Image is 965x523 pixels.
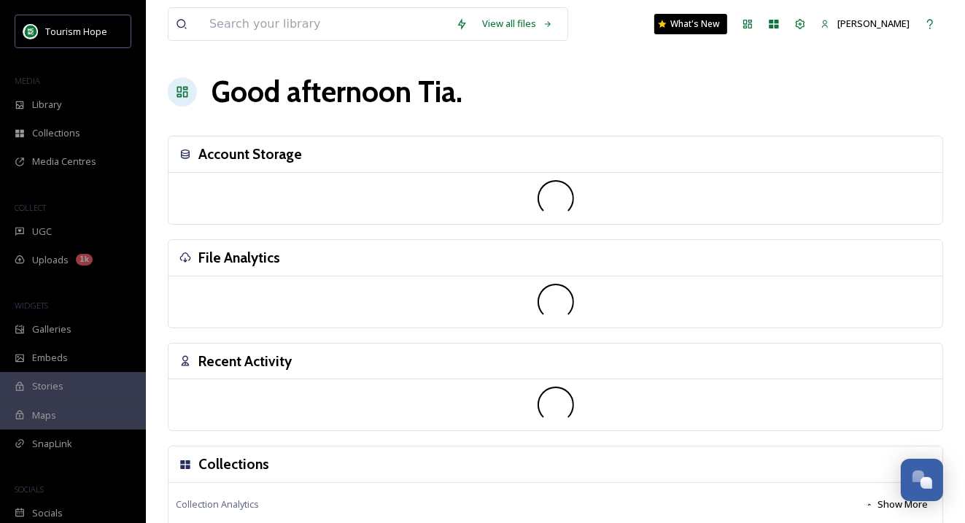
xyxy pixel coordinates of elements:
span: [PERSON_NAME] [837,17,910,30]
h3: Account Storage [198,144,302,165]
span: SnapLink [32,437,72,451]
button: Show More [858,490,935,519]
span: Uploads [32,253,69,267]
span: SOCIALS [15,484,44,495]
span: Maps [32,408,56,422]
span: Galleries [32,322,71,336]
span: UGC [32,225,52,239]
span: Collection Analytics [176,497,259,511]
span: COLLECT [15,202,46,213]
span: Socials [32,506,63,520]
a: [PERSON_NAME] [813,9,917,38]
span: Stories [32,379,63,393]
span: MEDIA [15,75,40,86]
span: Media Centres [32,155,96,168]
a: View all files [475,9,560,38]
h1: Good afternoon Tia . [212,70,462,114]
span: Tourism Hope [45,25,107,38]
span: Collections [32,126,80,140]
input: Search your library [202,8,449,40]
h3: File Analytics [198,247,280,268]
a: What's New [654,14,727,34]
button: Open Chat [901,459,943,501]
span: Embeds [32,351,68,365]
h3: Collections [198,454,269,475]
span: WIDGETS [15,300,48,311]
img: logo.png [23,24,38,39]
h3: Recent Activity [198,351,292,372]
div: 1k [76,254,93,266]
span: Library [32,98,61,112]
